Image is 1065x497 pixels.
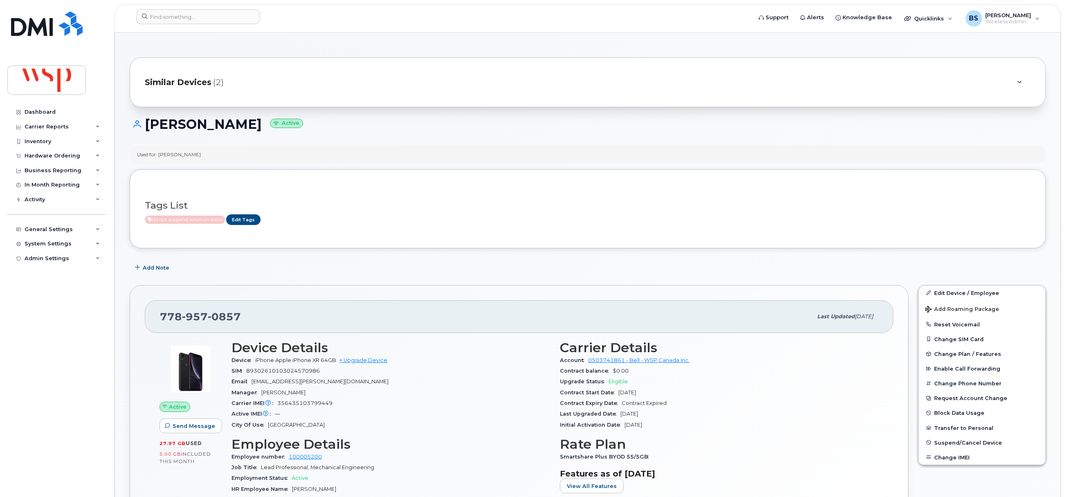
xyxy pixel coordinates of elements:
[289,454,322,460] a: 100005200
[919,332,1045,346] button: Change SIM Card
[560,469,879,479] h3: Features as of [DATE]
[130,117,1046,131] h1: [PERSON_NAME]
[609,378,628,385] span: Eligible
[160,451,211,464] span: included this month
[560,411,620,417] span: Last Upgraded Date
[231,340,550,355] h3: Device Details
[186,440,202,446] span: used
[622,400,667,406] span: Contract Expired
[145,76,211,88] span: Similar Devices
[620,411,638,417] span: [DATE]
[275,411,280,417] span: —
[560,357,588,363] span: Account
[560,389,618,396] span: Contract Start Date
[231,411,275,417] span: Active IMEI
[560,479,624,493] button: View All Features
[560,422,625,428] span: Initial Activation Date
[919,450,1045,465] button: Change IMEI
[231,378,252,385] span: Email
[567,482,617,490] span: View All Features
[182,310,208,323] span: 957
[231,464,261,470] span: Job Title
[919,405,1045,420] button: Block Data Usage
[339,357,387,363] a: + Upgrade Device
[145,200,1031,211] h3: Tags List
[169,403,186,411] span: Active
[934,366,1000,372] span: Enable Call Forwarding
[261,389,306,396] span: [PERSON_NAME]
[231,486,292,492] span: HR Employee Name
[246,368,320,374] span: 89302610103024570986
[919,435,1045,450] button: Suspend/Cancel Device
[231,357,255,363] span: Device
[919,286,1045,300] a: Edit Device / Employee
[231,389,261,396] span: Manager
[261,464,374,470] span: Lead Professional, Mechanical Engineering
[208,310,241,323] span: 0857
[919,346,1045,361] button: Change Plan / Features
[560,340,879,355] h3: Carrier Details
[292,475,308,481] span: Active
[934,351,1001,357] span: Change Plan / Features
[231,475,292,481] span: Employment Status
[925,306,999,314] span: Add Roaming Package
[255,357,336,363] span: iPhone Apple iPhone XR 64GB
[560,400,622,406] span: Contract Expiry Date
[613,368,629,374] span: $0.00
[919,300,1045,317] button: Add Roaming Package
[618,389,636,396] span: [DATE]
[817,313,855,319] span: Last updated
[560,454,653,460] span: Smartshare Plus BYOD 55/5GB
[625,422,642,428] span: [DATE]
[919,361,1045,376] button: Enable Call Forwarding
[268,422,325,428] span: [GEOGRAPHIC_DATA]
[560,437,879,452] h3: Rate Plan
[173,422,215,430] span: Send Message
[160,441,186,446] span: 27.97 GB
[252,378,389,385] span: [EMAIL_ADDRESS][PERSON_NAME][DOMAIN_NAME]
[130,261,176,275] button: Add Note
[919,317,1045,332] button: Reset Voicemail
[919,391,1045,405] button: Request Account Change
[226,214,261,225] a: Edit Tags
[919,376,1045,391] button: Change Phone Number
[160,418,222,433] button: Send Message
[166,344,215,394] img: image20231002-3703462-1qb80zy.jpeg
[231,368,246,374] span: SIM
[137,151,201,158] div: Used for: [PERSON_NAME]
[231,437,550,452] h3: Employee Details
[855,313,873,319] span: [DATE]
[231,422,268,428] span: City Of Use
[270,119,303,128] small: Active
[160,310,241,323] span: 778
[934,439,1002,445] span: Suspend/Cancel Device
[143,264,169,272] span: Add Note
[919,421,1045,435] button: Transfer to Personal
[145,216,225,224] span: Active
[277,400,333,406] span: 356435103799449
[160,451,181,457] span: 5.00 GB
[588,357,690,363] a: 0503741861 - Bell - WSP Canada Inc.
[292,486,336,492] span: [PERSON_NAME]
[231,454,289,460] span: Employee number
[213,76,224,88] span: (2)
[560,378,609,385] span: Upgrade Status
[560,368,613,374] span: Contract balance
[231,400,277,406] span: Carrier IMEI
